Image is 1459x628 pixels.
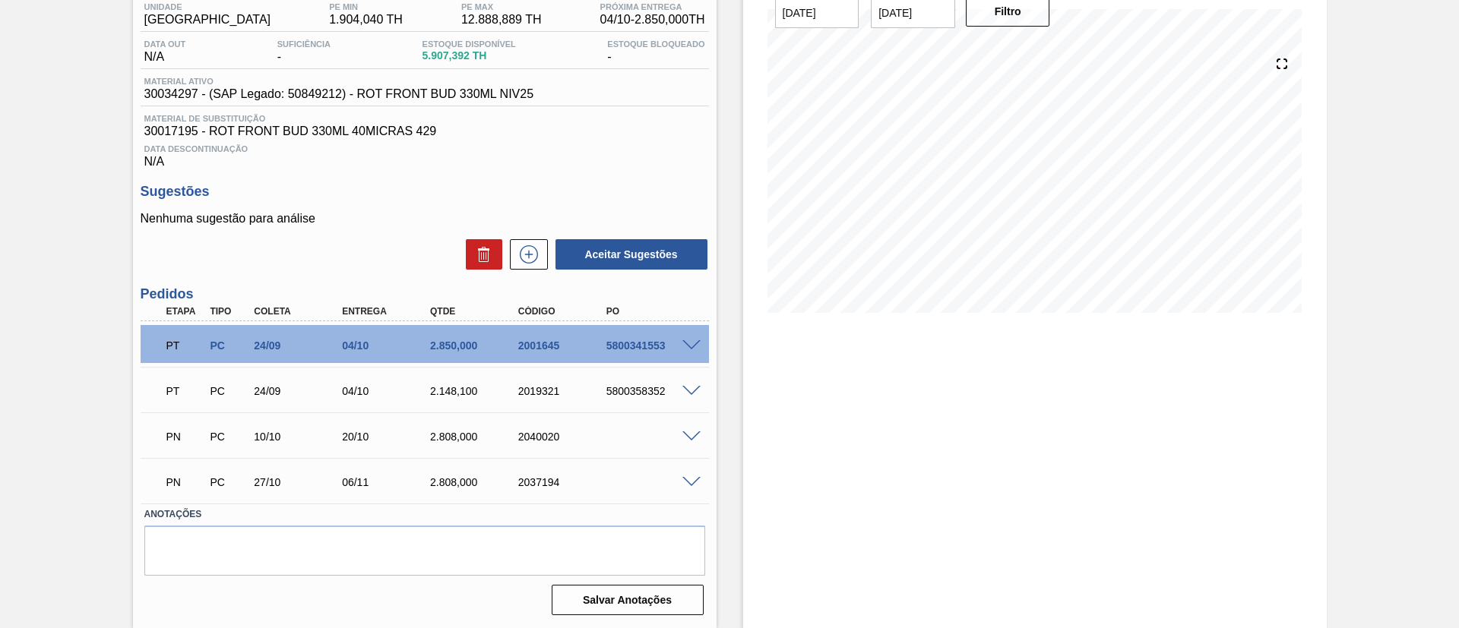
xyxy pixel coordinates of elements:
div: N/A [141,138,709,169]
div: 20/10/2025 [338,431,437,443]
button: Salvar Anotações [552,585,704,615]
div: 06/11/2025 [338,476,437,488]
div: PO [603,306,701,317]
div: 2.808,000 [426,476,525,488]
h3: Pedidos [141,286,709,302]
span: 30017195 - ROT FRONT BUD 330ML 40MICRAS 429 [144,125,705,138]
div: 5800341553 [603,339,701,352]
div: Pedido de Compra [206,339,252,352]
span: PE MIN [329,2,403,11]
div: - [603,39,708,64]
div: Entrega [338,306,437,317]
div: 2040020 [514,431,613,443]
span: Próxima Entrega [600,2,705,11]
div: 24/09/2025 [250,385,349,397]
div: Pedido em Trânsito [163,374,208,408]
span: Suficiência [277,39,331,49]
span: 1.904,040 TH [329,13,403,27]
div: 04/10/2025 [338,339,437,352]
div: 2001645 [514,339,613,352]
span: 30034297 - (SAP Legado: 50849212) - ROT FRONT BUD 330ML NIV25 [144,87,534,101]
p: Nenhuma sugestão para análise [141,212,709,226]
span: 04/10 - 2.850,000 TH [600,13,705,27]
div: 2019321 [514,385,613,397]
div: 2.808,000 [426,431,525,443]
div: - [274,39,334,64]
span: Unidade [144,2,271,11]
button: Aceitar Sugestões [555,239,707,270]
div: Tipo [206,306,252,317]
p: PT [166,339,204,352]
div: Código [514,306,613,317]
span: 5.907,392 TH [423,50,516,62]
h3: Sugestões [141,184,709,200]
div: N/A [141,39,190,64]
span: Estoque Bloqueado [607,39,704,49]
label: Anotações [144,503,705,525]
div: Pedido em Negociação [163,420,208,453]
div: Pedido de Compra [206,476,252,488]
div: Etapa [163,306,208,317]
span: Estoque Disponível [423,39,516,49]
span: Data Descontinuação [144,144,705,153]
span: Data out [144,39,186,49]
p: PN [166,476,204,488]
div: 10/10/2025 [250,431,349,443]
div: Excluir Sugestões [458,239,502,270]
div: 04/10/2025 [338,385,437,397]
span: Material de Substituição [144,114,705,123]
div: 27/10/2025 [250,476,349,488]
div: Pedido de Compra [206,431,252,443]
div: Pedido em Trânsito [163,329,208,362]
span: Material ativo [144,77,534,86]
div: Pedido de Compra [206,385,252,397]
p: PN [166,431,204,443]
div: Qtde [426,306,525,317]
span: PE MAX [461,2,542,11]
div: Aceitar Sugestões [548,238,709,271]
div: Coleta [250,306,349,317]
div: 2037194 [514,476,613,488]
div: 24/09/2025 [250,339,349,352]
p: PT [166,385,204,397]
div: Nova sugestão [502,239,548,270]
span: 12.888,889 TH [461,13,542,27]
div: Pedido em Negociação [163,465,208,499]
div: 2.850,000 [426,339,525,352]
div: 5800358352 [603,385,701,397]
span: [GEOGRAPHIC_DATA] [144,13,271,27]
div: 2.148,100 [426,385,525,397]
